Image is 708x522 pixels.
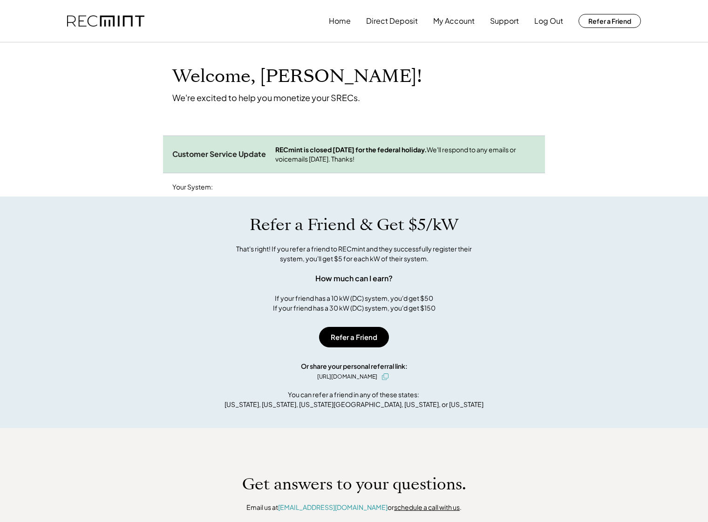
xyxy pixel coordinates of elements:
[172,149,266,159] div: Customer Service Update
[275,145,427,154] strong: RECmint is closed [DATE] for the federal holiday.
[380,371,391,382] button: click to copy
[319,327,389,347] button: Refer a Friend
[172,183,213,192] div: Your System:
[317,373,377,381] div: [URL][DOMAIN_NAME]
[226,244,482,264] div: That's right! If you refer a friend to RECmint and they successfully register their system, you'l...
[273,293,436,313] div: If your friend has a 10 kW (DC) system, you'd get $50 If your friend has a 30 kW (DC) system, you...
[172,66,422,88] h1: Welcome, [PERSON_NAME]!
[394,503,460,511] a: schedule a call with us
[579,14,641,28] button: Refer a Friend
[246,503,462,512] div: Email us at or .
[278,503,388,511] a: [EMAIL_ADDRESS][DOMAIN_NAME]
[67,15,144,27] img: recmint-logotype%403x.png
[490,12,519,30] button: Support
[315,273,393,284] div: How much can I earn?
[250,215,458,235] h1: Refer a Friend & Get $5/kW
[534,12,563,30] button: Log Out
[172,92,360,103] div: We're excited to help you monetize your SRECs.
[275,145,536,163] div: We'll respond to any emails or voicemails [DATE]. Thanks!
[329,12,351,30] button: Home
[366,12,418,30] button: Direct Deposit
[433,12,475,30] button: My Account
[225,390,483,409] div: You can refer a friend in any of these states: [US_STATE], [US_STATE], [US_STATE][GEOGRAPHIC_DATA...
[301,361,408,371] div: Or share your personal referral link:
[242,475,466,494] h1: Get answers to your questions.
